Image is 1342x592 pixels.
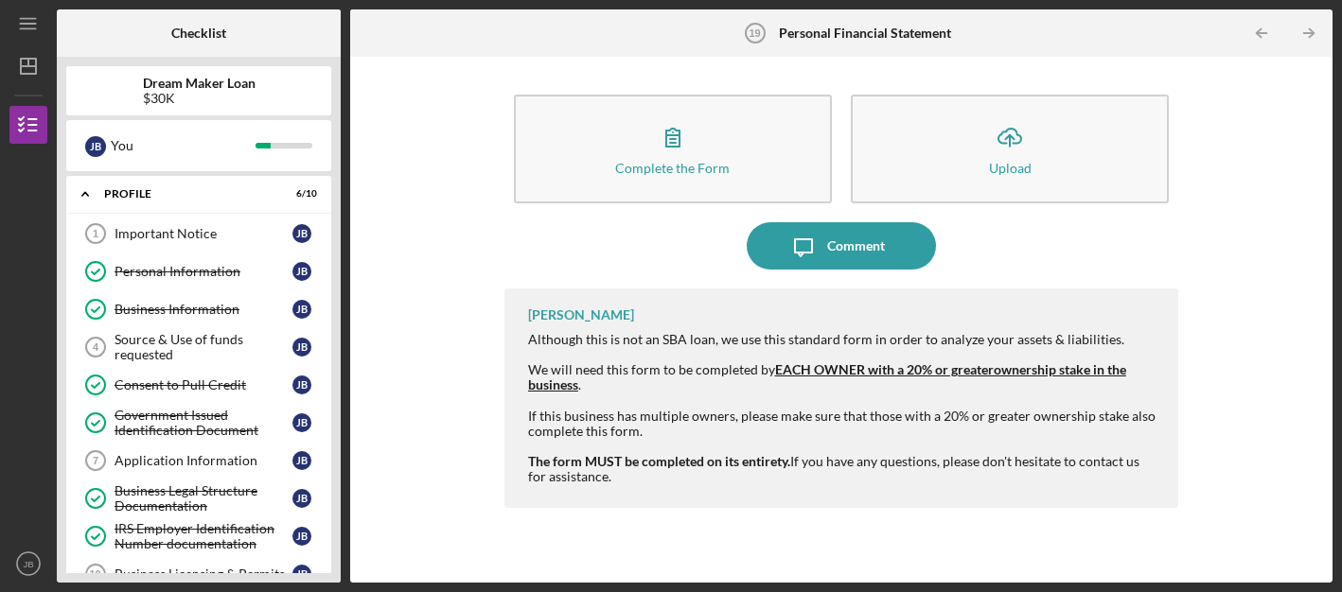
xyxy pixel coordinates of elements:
[76,479,322,517] a: Business Legal Structure DocumentationJB
[111,130,256,162] div: You
[115,302,292,317] div: Business Information
[292,527,311,546] div: J B
[143,76,256,91] b: Dream Maker Loan
[115,408,292,438] div: Government Issued Identification Document
[528,362,1160,392] div: We will need this form to be completed by .
[76,252,322,290] a: Personal InformationJB
[143,91,256,106] div: $30K
[76,442,322,479] a: 7Application InformationJB
[93,341,99,353] tspan: 4
[115,226,292,241] div: Important Notice
[292,489,311,508] div: J B
[115,566,292,582] div: Business Licensing & Permits
[76,366,322,404] a: Consent to Pull CreditJB
[528,453,790,469] strong: The form MUST be completed on its entirety.
[9,545,47,583] button: JB
[827,222,885,270] div: Comment
[76,328,322,366] a: 4Source & Use of funds requestedJB
[93,455,98,466] tspan: 7
[615,161,730,175] div: Complete the Form
[85,136,106,157] div: J B
[514,95,832,203] button: Complete the Form
[292,451,311,470] div: J B
[115,453,292,468] div: Application Information
[747,222,936,270] button: Comment
[115,332,292,362] div: Source & Use of funds requested
[23,559,33,569] text: JB
[76,404,322,442] a: Government Issued Identification DocumentJB
[115,264,292,279] div: Personal Information
[115,521,292,551] div: IRS Employer Identification Number documentation
[775,361,994,377] strong: EACH OWNER with a 20% or greater
[104,188,270,200] div: Profile
[93,228,98,239] tspan: 1
[528,361,1126,392] u: ownership stake in the business
[76,517,322,555] a: IRS Employer Identification Number documentationJB
[851,95,1169,203] button: Upload
[76,290,322,328] a: Business InformationJB
[292,375,311,394] div: J B
[292,262,311,281] div: J B
[292,224,311,243] div: J B
[989,161,1032,175] div: Upload
[779,26,951,41] b: Personal Financial Statement
[89,568,100,580] tspan: 10
[528,332,1160,347] div: Although this is not an SBA loan, we use this standard form in order to analyze your assets & lia...
[115,483,292,514] div: Business Legal Structure Documentation
[528,307,634,322] div: [PERSON_NAME]
[292,413,311,432] div: J B
[528,409,1160,439] div: If this business has multiple owners, please make sure that those with a 20% or greater ownership...
[292,300,311,319] div: J B
[292,338,311,357] div: J B
[115,377,292,392] div: Consent to Pull Credit
[749,27,760,39] tspan: 19
[171,26,226,41] b: Checklist
[283,188,317,200] div: 6 / 10
[76,215,322,252] a: 1Important NoticeJB
[292,565,311,583] div: J B
[528,332,1160,484] div: If you have any questions, please don't hesitate to contact us for assistance.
